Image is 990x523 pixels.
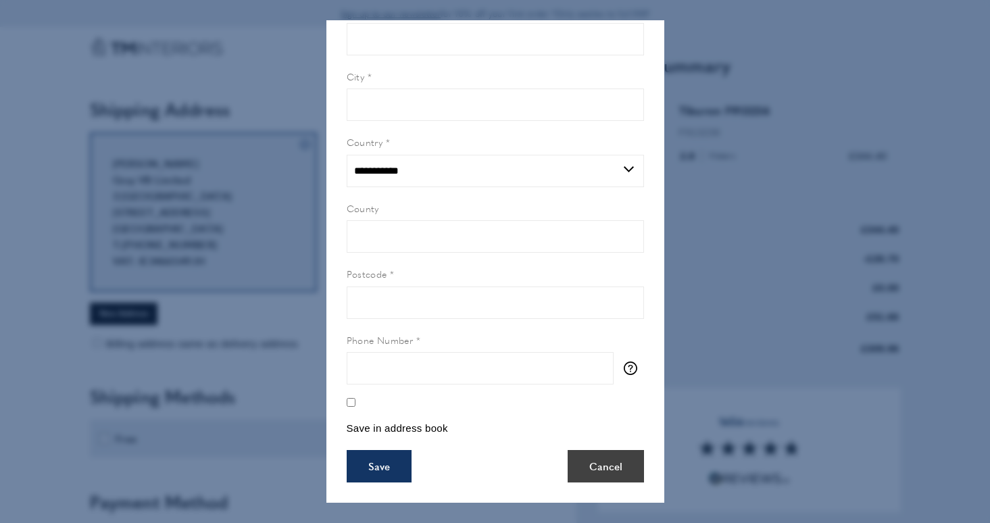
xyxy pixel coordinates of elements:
span: Country [347,135,383,149]
span: Save in address book [347,422,448,434]
span: City [347,70,365,83]
span: Phone Number [347,333,414,347]
button: Save [347,450,412,482]
button: Cancel [568,450,644,482]
span: County [347,201,379,215]
button: More information [624,362,644,375]
span: Postcode [347,267,387,280]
